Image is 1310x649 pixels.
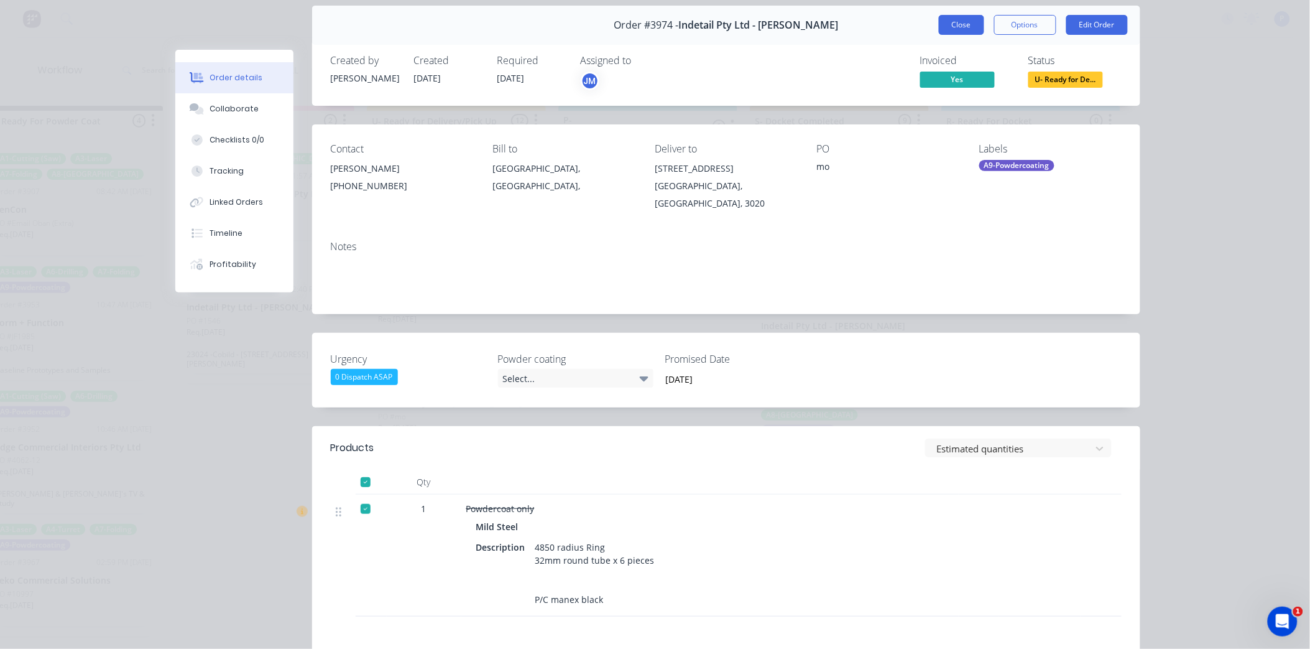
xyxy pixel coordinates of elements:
div: Order details [210,72,262,83]
span: 1 [1293,607,1303,617]
button: Close [939,15,984,35]
div: A9-Powdercoating [979,160,1054,171]
div: Checklists 0/0 [210,134,264,146]
button: Linked Orders [175,187,293,218]
div: Status [1028,55,1122,67]
button: JM [581,72,599,90]
span: [DATE] [414,72,441,84]
button: Timeline [175,218,293,249]
button: Checklists 0/0 [175,124,293,156]
span: [DATE] [497,72,525,84]
div: Mild Steel [476,518,524,536]
div: Collaborate [210,103,259,114]
label: Powder coating [498,352,653,367]
div: Tracking [210,166,244,177]
label: Promised Date [665,352,821,367]
span: Yes [920,72,995,87]
span: U- Ready for De... [1028,72,1103,87]
div: Invoiced [920,55,1013,67]
div: [PERSON_NAME][PHONE_NUMBER] [331,160,473,200]
div: Deliver to [655,143,797,155]
div: [GEOGRAPHIC_DATA], [GEOGRAPHIC_DATA], [492,160,635,195]
div: Timeline [210,228,242,239]
div: [PHONE_NUMBER] [331,177,473,195]
span: Indetail Pty Ltd - [PERSON_NAME] [678,19,838,31]
div: [PERSON_NAME] [331,160,473,177]
div: Products [331,441,374,455]
div: mo [817,160,959,177]
span: 1 [422,502,427,515]
div: Notes [331,241,1122,253]
div: Required [497,55,566,67]
button: Options [994,15,1056,35]
div: Created [414,55,482,67]
input: Enter date [657,370,811,388]
button: Tracking [175,156,293,187]
div: Contact [331,143,473,155]
label: Urgency [331,352,486,367]
div: Qty [387,470,461,495]
div: Created by [331,55,399,67]
div: Bill to [492,143,635,155]
span: Powdercoat only [466,503,535,515]
iframe: Intercom live chat [1268,607,1298,637]
div: Select... [498,369,653,388]
div: 0 Dispatch ASAP [331,369,398,385]
div: 4850 radius Ring 32mm round tube x 6 pieces P/C manex black [530,538,660,609]
span: Order #3974 - [614,19,678,31]
button: Edit Order [1066,15,1128,35]
div: Linked Orders [210,197,263,208]
div: [PERSON_NAME] [331,72,399,85]
div: Assigned to [581,55,705,67]
button: Profitability [175,249,293,280]
div: Labels [979,143,1122,155]
div: [STREET_ADDRESS] [655,160,797,177]
button: Collaborate [175,93,293,124]
div: Profitability [210,259,256,270]
div: [GEOGRAPHIC_DATA], [GEOGRAPHIC_DATA], 3020 [655,177,797,212]
div: Description [476,538,530,556]
div: [GEOGRAPHIC_DATA], [GEOGRAPHIC_DATA], [492,160,635,200]
button: U- Ready for De... [1028,72,1103,90]
button: Order details [175,62,293,93]
div: [STREET_ADDRESS][GEOGRAPHIC_DATA], [GEOGRAPHIC_DATA], 3020 [655,160,797,212]
div: PO [817,143,959,155]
